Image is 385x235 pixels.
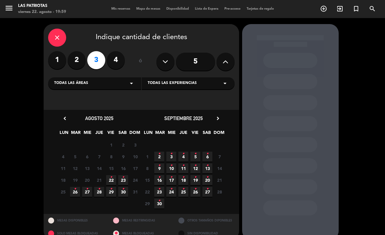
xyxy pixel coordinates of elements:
[178,152,188,162] span: 4
[190,163,200,173] span: 12
[82,152,92,162] span: 6
[94,163,104,173] span: 14
[106,175,116,185] span: 22
[167,129,177,139] span: MIE
[130,163,140,173] span: 17
[155,129,165,139] span: MAR
[122,184,124,194] i: •
[194,149,196,159] i: •
[70,163,80,173] span: 12
[166,175,176,185] span: 17
[59,129,69,139] span: LUN
[158,184,160,194] i: •
[194,184,196,194] i: •
[87,51,105,69] label: 3
[154,175,164,185] span: 16
[214,129,223,139] span: DOM
[130,175,140,185] span: 24
[128,80,135,87] i: arrow_drop_down
[206,149,208,159] i: •
[221,7,244,11] span: Pre-acceso
[206,184,208,194] i: •
[130,187,140,197] span: 31
[194,172,196,182] i: •
[142,163,152,173] span: 8
[106,129,116,139] span: VIE
[94,129,104,139] span: JUE
[48,29,235,47] div: Indique cantidad de clientes
[154,152,164,162] span: 2
[158,196,160,206] i: •
[106,140,116,150] span: 1
[106,163,116,173] span: 15
[54,34,61,41] i: close
[158,172,160,182] i: •
[70,187,80,197] span: 26
[190,175,200,185] span: 19
[182,149,184,159] i: •
[221,80,229,87] i: arrow_drop_down
[164,115,203,121] span: septiembre 2025
[215,115,221,122] i: chevron_right
[54,80,88,86] span: Todas las áreas
[85,115,113,121] span: agosto 2025
[58,163,68,173] span: 11
[18,9,66,15] div: viernes 22. agosto - 19:59
[129,129,139,139] span: DOM
[202,152,212,162] span: 6
[130,140,140,150] span: 3
[170,184,172,194] i: •
[158,161,160,170] i: •
[48,51,66,69] label: 1
[214,187,224,197] span: 28
[244,7,277,11] span: Tarjetas de regalo
[142,187,152,197] span: 22
[170,149,172,159] i: •
[353,5,360,12] i: turned_in_not
[158,149,160,159] i: •
[170,161,172,170] i: •
[214,175,224,185] span: 21
[131,51,150,72] div: ó
[166,163,176,173] span: 10
[142,175,152,185] span: 15
[192,7,221,11] span: Lista de Espera
[62,115,68,122] i: chevron_left
[163,7,192,11] span: Disponibilidad
[202,163,212,173] span: 13
[86,184,88,194] i: •
[214,152,224,162] span: 7
[118,187,128,197] span: 30
[82,163,92,173] span: 13
[202,187,212,197] span: 27
[5,4,14,13] i: menu
[182,184,184,194] i: •
[369,5,376,12] i: search
[94,187,104,197] span: 28
[178,187,188,197] span: 25
[148,80,197,86] span: Todas las experiencias
[110,184,112,194] i: •
[109,214,174,227] div: MESAS RESTRINGIDAS
[5,4,14,15] button: menu
[107,51,125,69] label: 4
[118,129,128,139] span: SAB
[71,129,81,139] span: MAR
[178,175,188,185] span: 18
[214,163,224,173] span: 14
[58,175,68,185] span: 18
[336,5,343,12] i: exit_to_app
[170,172,172,182] i: •
[143,129,153,139] span: LUN
[202,129,212,139] span: SAB
[108,7,133,11] span: Mis reservas
[206,161,208,170] i: •
[154,187,164,197] span: 23
[68,51,86,69] label: 2
[82,175,92,185] span: 20
[194,161,196,170] i: •
[118,140,128,150] span: 2
[166,152,176,162] span: 3
[190,152,200,162] span: 5
[154,199,164,209] span: 30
